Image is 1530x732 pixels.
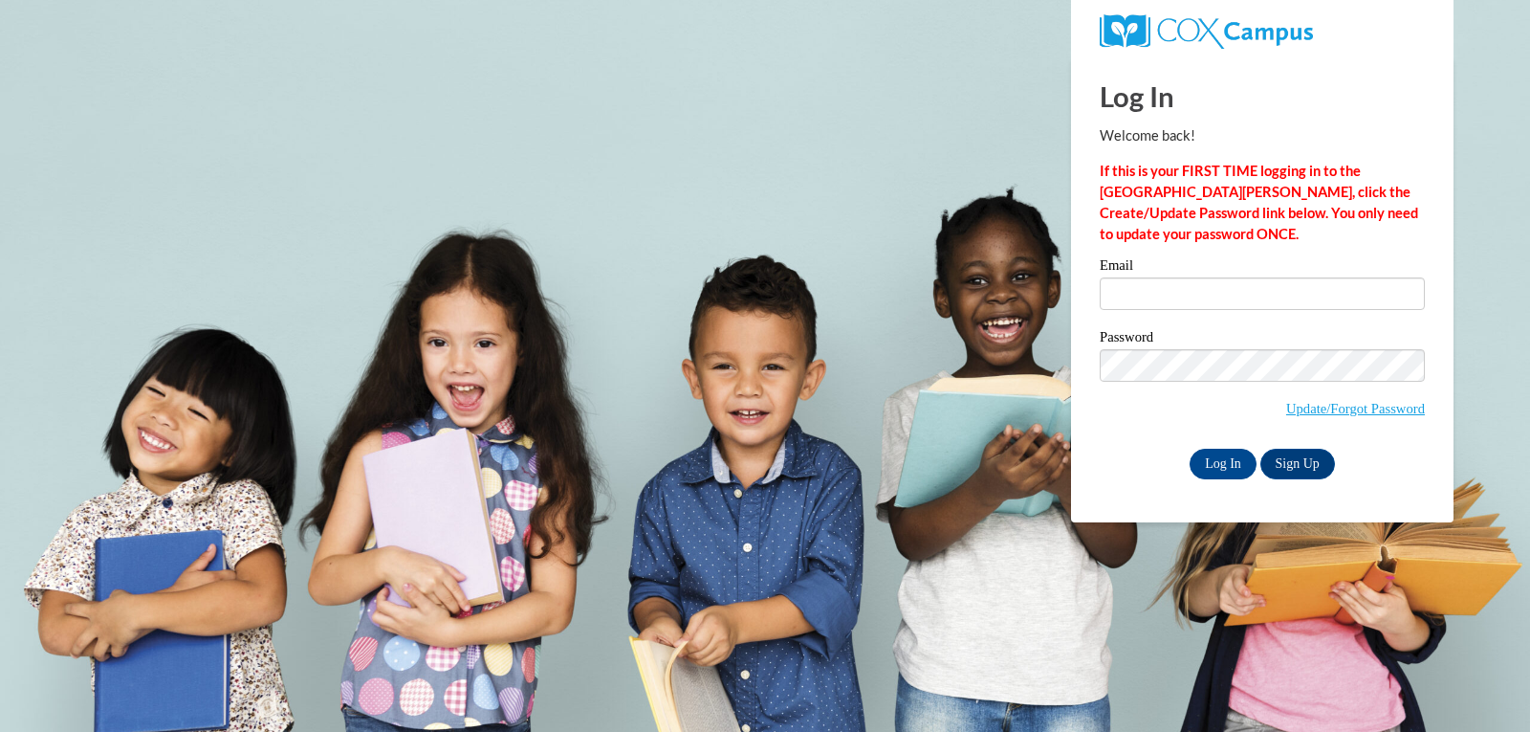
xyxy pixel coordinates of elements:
a: Sign Up [1260,449,1335,479]
img: COX Campus [1100,14,1313,49]
h1: Log In [1100,77,1425,116]
a: COX Campus [1100,22,1313,38]
label: Email [1100,258,1425,277]
input: Log In [1190,449,1257,479]
strong: If this is your FIRST TIME logging in to the [GEOGRAPHIC_DATA][PERSON_NAME], click the Create/Upd... [1100,163,1418,242]
a: Update/Forgot Password [1286,401,1425,416]
p: Welcome back! [1100,125,1425,146]
label: Password [1100,330,1425,349]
